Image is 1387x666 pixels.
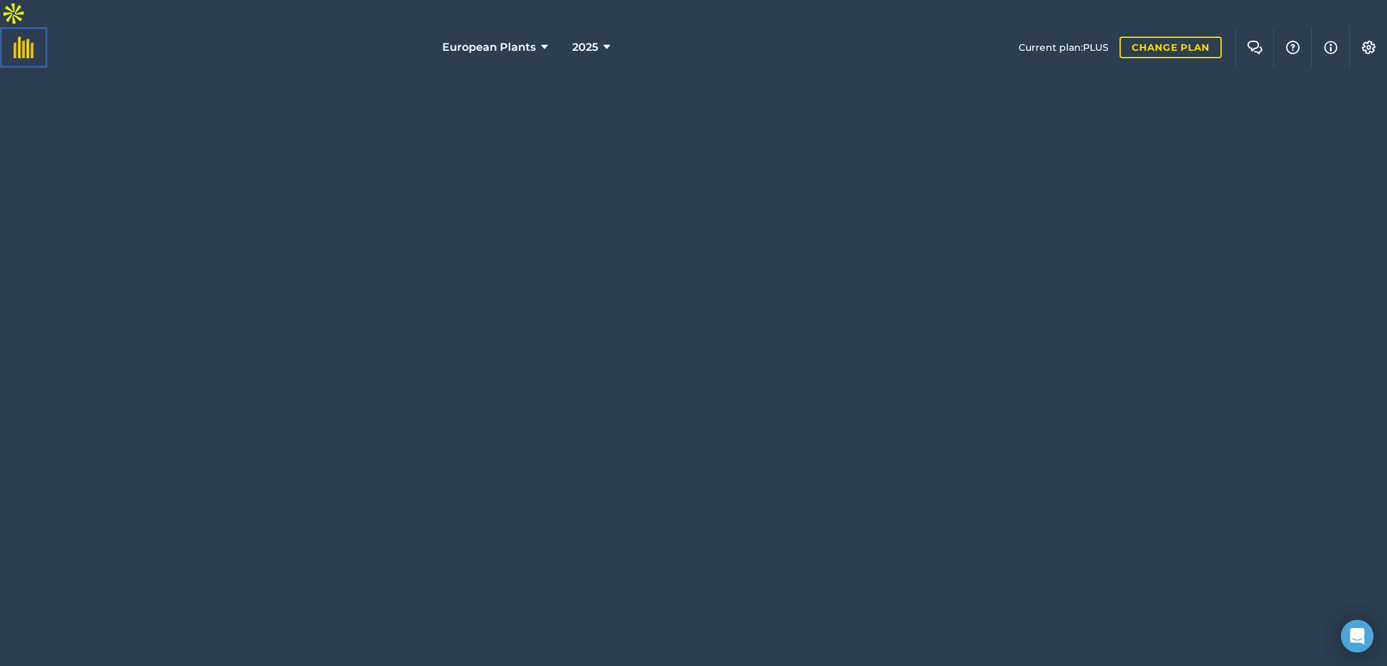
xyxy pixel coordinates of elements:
[1019,40,1109,55] span: Current plan : PLUS
[1247,41,1263,54] img: Two speech bubbles overlapping with the left bubble in the forefront
[1119,37,1222,58] a: Change plan
[1324,39,1338,56] img: svg+xml;base64,PHN2ZyB4bWxucz0iaHR0cDovL3d3dy53My5vcmcvMjAwMC9zdmciIHdpZHRoPSIxNyIgaGVpZ2h0PSIxNy...
[1341,620,1373,652] div: Open Intercom Messenger
[1285,41,1301,54] img: A question mark icon
[442,39,536,56] span: European Plants
[14,37,34,58] img: fieldmargin Logo
[437,27,553,68] button: European Plants
[572,39,598,56] span: 2025
[567,27,616,68] button: 2025
[1361,41,1377,54] img: A cog icon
